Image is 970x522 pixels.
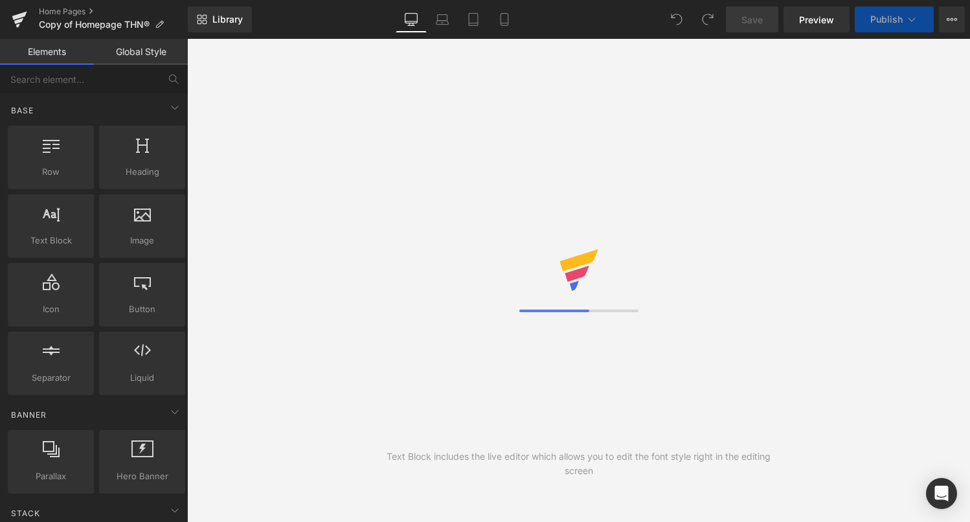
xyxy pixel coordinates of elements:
a: Tablet [458,6,489,32]
span: Library [212,14,243,25]
a: Laptop [427,6,458,32]
span: Save [741,13,763,27]
span: Button [103,302,181,316]
span: Copy of Homepage THN® [39,19,150,30]
span: Base [10,104,35,117]
span: Row [12,165,90,179]
button: Undo [664,6,690,32]
span: Publish [870,14,903,25]
a: Desktop [396,6,427,32]
span: Stack [10,507,41,519]
span: Hero Banner [103,470,181,483]
span: Parallax [12,470,90,483]
span: Icon [12,302,90,316]
span: Liquid [103,371,181,385]
a: Home Pages [39,6,188,17]
div: Text Block includes the live editor which allows you to edit the font style right in the editing ... [383,449,774,478]
span: Banner [10,409,48,421]
span: Separator [12,371,90,385]
a: New Library [188,6,252,32]
button: More [939,6,965,32]
a: Preview [784,6,850,32]
a: Mobile [489,6,520,32]
span: Preview [799,13,834,27]
a: Global Style [94,39,188,65]
span: Text Block [12,234,90,247]
span: Heading [103,165,181,179]
span: Image [103,234,181,247]
button: Redo [695,6,721,32]
div: Open Intercom Messenger [926,478,957,509]
button: Publish [855,6,934,32]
